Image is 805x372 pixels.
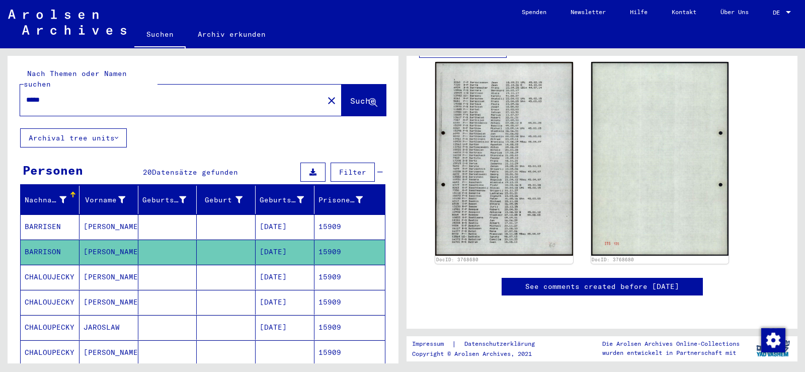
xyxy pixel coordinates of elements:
a: DocID: 3768680 [592,257,634,262]
div: Geburt‏ [201,195,243,205]
div: Nachname [25,195,66,205]
span: Datensätze gefunden [152,168,238,177]
a: Suchen [134,22,186,48]
mat-cell: CHALOUPECKY [21,340,79,365]
mat-cell: BARRISEN [21,214,79,239]
div: Nachname [25,192,79,208]
mat-cell: CHALOUPECKY [21,315,79,340]
div: Zustimmung ändern [761,328,785,352]
a: Datenschutzerklärung [456,339,547,349]
span: Suche [350,96,375,106]
p: wurden entwickelt in Partnerschaft mit [602,348,740,357]
div: Vorname [84,192,138,208]
mat-cell: 15909 [314,340,385,365]
mat-cell: [DATE] [256,315,314,340]
p: Copyright © Arolsen Archives, 2021 [412,349,547,358]
mat-header-cell: Prisoner # [314,186,385,214]
img: Zustimmung ändern [761,328,785,352]
div: Geburtsdatum [260,195,304,205]
mat-cell: [PERSON_NAME] [79,290,138,315]
a: DocID: 3768680 [436,257,478,262]
button: Archival tree units [20,128,127,147]
mat-cell: 15909 [314,240,385,264]
mat-cell: [PERSON_NAME] [79,214,138,239]
p: Die Arolsen Archives Online-Collections [602,339,740,348]
mat-cell: CHALOUJECKY [21,290,79,315]
button: Suche [342,85,386,116]
mat-cell: BARRISON [21,240,79,264]
div: Geburt‏ [201,192,255,208]
div: Personen [23,161,83,179]
img: 002.jpg [591,62,729,255]
mat-cell: [DATE] [256,265,314,289]
div: Geburtsname [142,195,187,205]
a: Impressum [412,339,452,349]
mat-header-cell: Geburtsdatum [256,186,314,214]
mat-cell: 15909 [314,214,385,239]
img: Arolsen_neg.svg [8,10,126,35]
span: Filter [339,168,366,177]
img: 001.jpg [435,62,573,255]
span: 20 [143,168,152,177]
mat-header-cell: Geburt‏ [197,186,256,214]
div: | [412,339,547,349]
button: Clear [321,90,342,110]
div: Geburtsname [142,192,199,208]
mat-icon: close [326,95,338,107]
mat-cell: [PERSON_NAME] [79,240,138,264]
mat-header-cell: Nachname [21,186,79,214]
div: Prisoner # [318,195,363,205]
mat-header-cell: Geburtsname [138,186,197,214]
mat-cell: [PERSON_NAME] [79,265,138,289]
mat-cell: 15909 [314,265,385,289]
div: Prisoner # [318,192,375,208]
mat-cell: JAROSLAW [79,315,138,340]
mat-cell: [DATE] [256,214,314,239]
div: Vorname [84,195,125,205]
mat-cell: [DATE] [256,240,314,264]
a: See comments created before [DATE] [525,281,679,292]
mat-header-cell: Vorname [79,186,138,214]
div: Geburtsdatum [260,192,316,208]
mat-cell: 15909 [314,315,385,340]
mat-cell: CHALOUJECKY [21,265,79,289]
mat-label: Nach Themen oder Namen suchen [24,69,127,89]
mat-cell: [DATE] [256,290,314,315]
button: Filter [331,163,375,182]
mat-cell: 15909 [314,290,385,315]
a: Archiv erkunden [186,22,278,46]
mat-cell: [PERSON_NAME] [79,340,138,365]
img: yv_logo.png [754,336,792,361]
span: DE [773,9,784,16]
